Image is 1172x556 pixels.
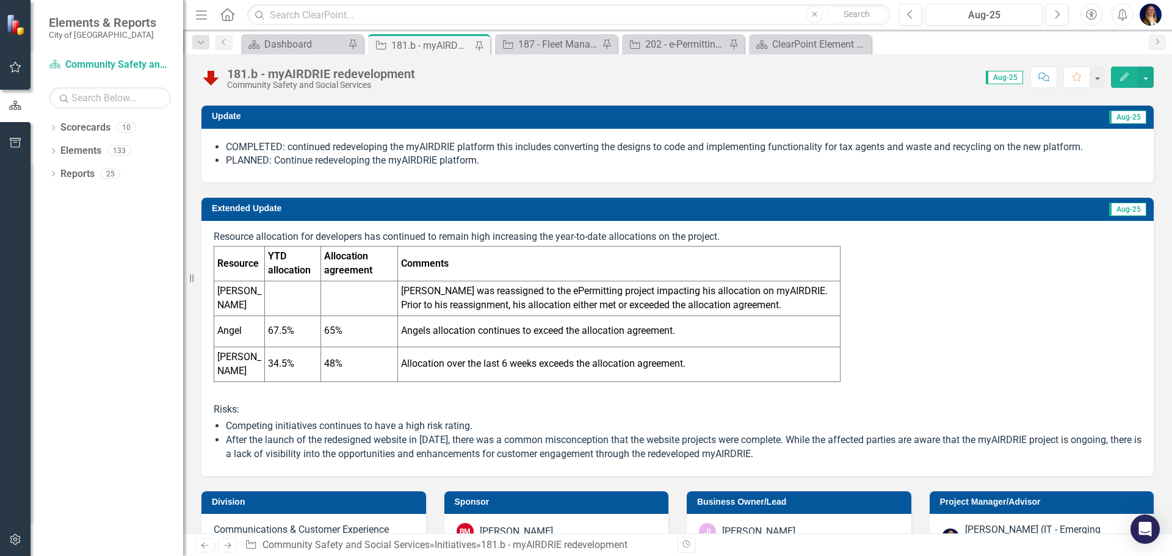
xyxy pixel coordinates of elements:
[480,525,553,539] div: [PERSON_NAME]
[772,37,868,52] div: ClearPoint Element Definitions
[265,347,321,381] td: 34.5%
[645,37,726,52] div: 202 - e-Permitting Planning
[925,4,1043,26] button: Aug-25
[244,37,345,52] a: Dashboard
[1140,4,1162,26] img: Erin Busby
[264,37,345,52] div: Dashboard
[49,87,171,109] input: Search Below...
[214,400,1141,417] p: Risks:
[101,168,120,179] div: 25
[498,37,599,52] a: 187 - Fleet Management
[60,167,95,181] a: Reports
[214,230,1141,247] p: Resource allocation for developers has continued to remain high increasing the year-to-date alloc...
[930,8,1038,23] div: Aug-25
[1109,110,1146,124] span: Aug-25
[60,121,110,135] a: Scorecards
[227,67,415,81] div: 181.b - myAIRDRIE redevelopment
[214,347,265,381] td: [PERSON_NAME]
[391,38,472,53] div: 181.b - myAIRDRIE redevelopment
[844,9,870,19] span: Search
[226,140,1141,154] li: COMPLETED: continued redeveloping the myAIRDRIE platform this includes converting the designs to ...
[986,71,1023,84] span: Aug-25
[398,316,840,347] td: Angels allocation continues to exceed the allocation agreement.
[226,154,1141,168] li: PLANNED: Continue redeveloping the myAIRDRIE platform.
[398,281,840,316] td: [PERSON_NAME] was reassigned to the ePermitting project impacting his allocation on myAIRDRIE. Pr...
[265,316,321,347] td: 67.5%
[214,524,389,535] span: Communications & Customer Experience
[226,419,1141,433] li: Competing initiatives continues to have a high risk rating.
[217,258,259,269] strong: Resource
[49,30,156,40] small: City of [GEOGRAPHIC_DATA]
[227,81,415,90] div: Community Safety and Social Services
[324,250,372,276] strong: Allocation agreement
[398,347,840,381] td: Allocation over the last 6 weeks exceeds the allocation agreement.
[262,539,430,551] a: Community Safety and Social Services
[1109,203,1146,216] span: Aug-25
[1130,514,1160,544] div: Open Intercom Messenger
[457,523,474,540] div: BM
[212,497,420,507] h3: Division
[49,58,171,72] a: Community Safety and Social Services
[117,123,136,133] div: 10
[60,144,101,158] a: Elements
[201,68,221,87] img: Below Plan
[697,497,905,507] h3: Business Owner/Lead
[268,250,311,276] strong: YTD allocation
[212,204,815,213] h3: Extended Update
[965,523,1142,551] div: [PERSON_NAME] (IT - Emerging Solutions)
[226,433,1141,461] li: After the launch of the redesigned website in [DATE], there was a common misconception that the w...
[107,146,131,156] div: 133
[940,497,1148,507] h3: Project Manager/Advisor
[942,529,959,546] img: Erin Busby
[321,316,398,347] td: 65%
[518,37,599,52] div: 187 - Fleet Management
[826,6,887,23] button: Search
[481,539,628,551] div: 181.b - myAIRDRIE redevelopment
[321,347,398,381] td: 48%
[5,13,29,36] img: ClearPoint Strategy
[435,539,476,551] a: Initiatives
[722,525,795,539] div: [PERSON_NAME]
[699,523,716,540] div: JI
[401,258,449,269] strong: Comments
[752,37,868,52] a: ClearPoint Element Definitions
[214,281,265,316] td: [PERSON_NAME]
[214,316,265,347] td: Angel
[245,538,668,552] div: » »
[212,112,614,121] h3: Update
[49,15,156,30] span: Elements & Reports
[625,37,726,52] a: 202 - e-Permitting Planning
[455,497,663,507] h3: Sponsor
[247,4,890,26] input: Search ClearPoint...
